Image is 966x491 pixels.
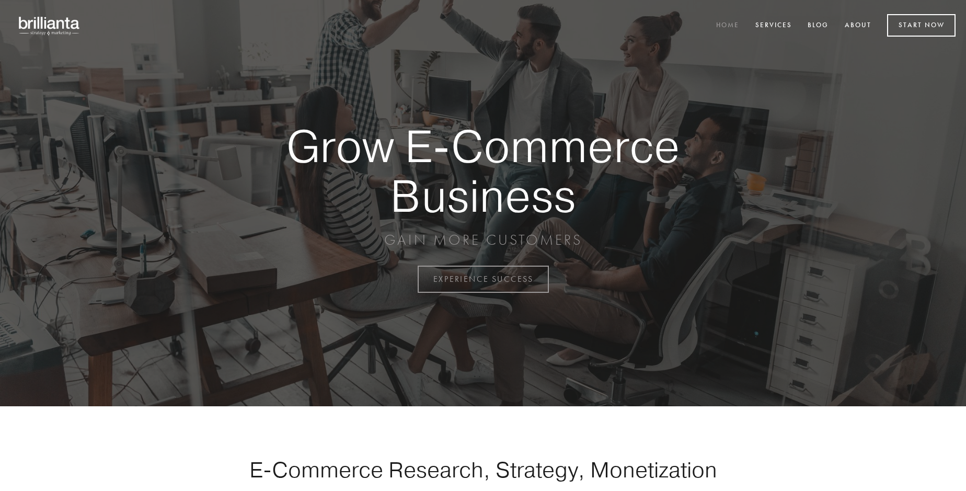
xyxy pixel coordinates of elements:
a: Blog [801,17,835,35]
h1: E-Commerce Research, Strategy, Monetization [216,456,750,483]
img: brillianta - research, strategy, marketing [10,10,89,41]
p: GAIN MORE CUSTOMERS [250,231,716,249]
a: Home [709,17,746,35]
a: Services [749,17,799,35]
strong: Grow E-Commerce Business [250,121,716,220]
a: About [838,17,878,35]
a: EXPERIENCE SUCCESS [418,266,549,293]
a: Start Now [887,14,956,37]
